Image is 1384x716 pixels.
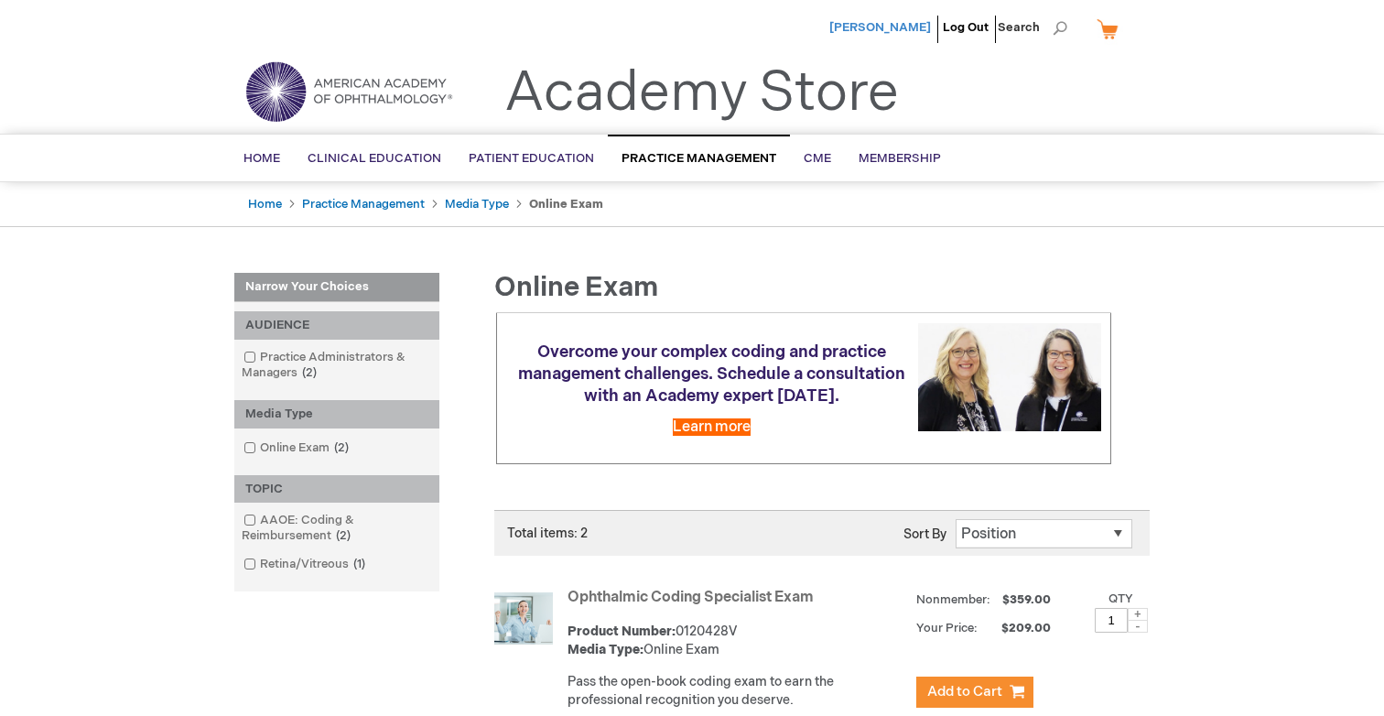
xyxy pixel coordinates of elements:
[234,311,439,340] div: AUDIENCE
[529,197,603,212] strong: Online Exam
[234,273,439,302] strong: Narrow Your Choices
[568,623,907,659] div: 0120428V Online Exam
[1108,591,1133,606] label: Qty
[239,556,373,573] a: Retina/Vitreous1
[829,20,931,35] a: [PERSON_NAME]
[302,197,425,212] a: Practice Management
[622,151,776,166] span: Practice Management
[234,400,439,429] div: Media Type
[239,512,435,545] a: AAOE: Coding & Reimbursement2
[331,528,355,543] span: 2
[494,271,658,304] span: Online Exam
[248,197,282,212] a: Home
[673,418,751,436] a: Learn more
[568,589,814,606] a: Ophthalmic Coding Specialist Exam
[927,683,1002,700] span: Add to Cart
[568,642,643,657] strong: Media Type:
[998,9,1067,46] span: Search
[469,151,594,166] span: Patient Education
[243,151,280,166] span: Home
[234,475,439,504] div: TOPIC
[916,677,1033,708] button: Add to Cart
[308,151,441,166] span: Clinical Education
[507,526,588,541] span: Total items: 2
[239,439,356,457] a: Online Exam2
[297,365,321,380] span: 2
[943,20,989,35] a: Log Out
[445,197,509,212] a: Media Type
[568,673,907,710] p: Pass the open-book coding exam to earn the professional recognition you deserve.
[1000,592,1054,607] span: $359.00
[349,557,370,571] span: 1
[239,349,435,382] a: Practice Administrators & Managers2
[568,624,676,639] strong: Product Number:
[518,342,905,406] span: Overcome your complex coding and practice management challenges. Schedule a consultation with an ...
[859,151,941,166] span: Membership
[330,440,353,455] span: 2
[916,589,990,612] strong: Nonmember:
[494,592,553,651] img: Ophthalmic Coding Specialist Exam
[980,621,1054,635] span: $209.00
[1095,608,1128,633] input: Qty
[918,323,1101,430] img: Schedule a consultation with an Academy expert today
[504,60,899,126] a: Academy Store
[903,526,946,542] label: Sort By
[916,621,978,635] strong: Your Price:
[804,151,831,166] span: CME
